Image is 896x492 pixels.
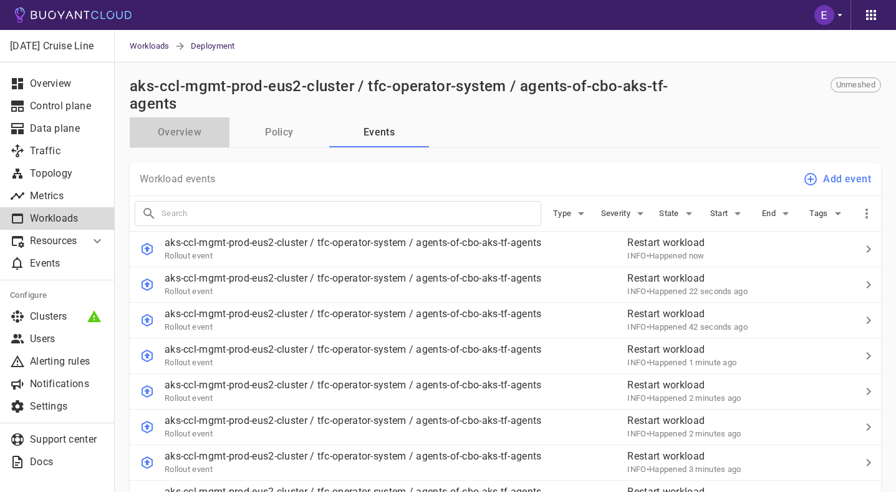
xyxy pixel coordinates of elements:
[165,343,542,356] p: aks-ccl-mgmt-prod-eus2-cluster / tfc-operator-system / agents-of-cbo-aks-tf-agents
[627,343,832,356] p: Restart workload
[627,450,832,463] p: Restart workload
[30,378,105,390] p: Notifications
[30,77,105,90] p: Overview
[10,40,104,52] p: [DATE] Cruise Line
[647,358,737,367] span: Thu, 14 Aug 2025 11:10:20 PDT / Thu, 14 Aug 2025 18:10:20 UTC
[627,429,646,438] span: INFO
[30,212,105,225] p: Workloads
[191,30,250,62] span: Deployment
[165,465,213,474] span: Rollout event
[30,167,105,180] p: Topology
[165,358,213,367] span: Rollout event
[30,400,105,413] p: Settings
[647,322,748,332] span: Thu, 14 Aug 2025 11:11:01 PDT / Thu, 14 Aug 2025 18:11:01 UTC
[831,80,880,90] span: Unmeshed
[30,456,105,468] p: Docs
[553,209,574,219] span: Type
[30,190,105,202] p: Metrics
[30,100,105,112] p: Control plane
[627,237,832,249] p: Restart workload
[329,117,429,147] button: Events
[627,322,646,332] span: INFO
[551,204,591,223] button: Type
[708,204,748,223] button: Start
[140,173,216,185] p: Workload events
[814,5,834,25] img: Erickson Delgado
[165,415,542,427] p: aks-ccl-mgmt-prod-eus2-cluster / tfc-operator-system / agents-of-cbo-aks-tf-agents
[647,429,741,438] span: Thu, 14 Aug 2025 11:09:18 PDT / Thu, 14 Aug 2025 18:09:18 UTC
[30,257,105,270] p: Events
[30,433,105,446] p: Support center
[165,429,213,438] span: Rollout event
[229,117,329,147] button: Policy
[758,204,797,223] button: End
[165,379,542,391] p: aks-ccl-mgmt-prod-eus2-cluster / tfc-operator-system / agents-of-cbo-aks-tf-agents
[165,251,213,260] span: Rollout event
[823,173,871,185] h4: Add event
[689,251,705,260] relative-time: now
[627,393,646,403] span: INFO
[161,205,541,222] input: Search
[165,287,213,296] span: Rollout event
[689,322,748,332] relative-time: 42 seconds ago
[627,308,832,320] p: Restart workload
[627,379,832,391] p: Restart workload
[809,209,830,219] span: Tags
[647,465,741,474] span: Thu, 14 Aug 2025 11:08:48 PDT / Thu, 14 Aug 2025 18:08:48 UTC
[710,209,731,219] span: Start
[601,209,633,219] span: Severity
[627,272,832,285] p: Restart workload
[30,235,80,247] p: Resources
[165,393,213,403] span: Rollout event
[165,450,542,463] p: aks-ccl-mgmt-prod-eus2-cluster / tfc-operator-system / agents-of-cbo-aks-tf-agents
[130,77,679,112] h2: aks-ccl-mgmt-prod-eus2-cluster / tfc-operator-system / agents-of-cbo-aks-tf-agents
[30,333,105,345] p: Users
[601,204,648,223] button: Severity
[627,251,646,260] span: INFO
[627,287,646,296] span: INFO
[165,322,213,332] span: Rollout event
[627,465,646,474] span: INFO
[801,168,876,190] button: Add event
[165,272,542,285] p: aks-ccl-mgmt-prod-eus2-cluster / tfc-operator-system / agents-of-cbo-aks-tf-agents
[627,358,646,367] span: INFO
[689,287,748,296] relative-time: 22 seconds ago
[30,122,105,135] p: Data plane
[689,429,741,438] relative-time: 2 minutes ago
[627,415,832,427] p: Restart workload
[659,209,682,219] span: State
[647,287,748,296] span: Thu, 14 Aug 2025 11:11:21 PDT / Thu, 14 Aug 2025 18:11:21 UTC
[807,204,847,223] button: Tags
[165,237,542,249] p: aks-ccl-mgmt-prod-eus2-cluster / tfc-operator-system / agents-of-cbo-aks-tf-agents
[647,393,741,403] span: Thu, 14 Aug 2025 11:09:50 PDT / Thu, 14 Aug 2025 18:09:50 UTC
[10,290,105,300] h5: Configure
[30,355,105,368] p: Alerting rules
[165,308,542,320] p: aks-ccl-mgmt-prod-eus2-cluster / tfc-operator-system / agents-of-cbo-aks-tf-agents
[130,117,229,147] button: Overview
[689,393,741,403] relative-time: 2 minutes ago
[30,310,105,323] p: Clusters
[689,358,737,367] relative-time: 1 minute ago
[658,204,698,223] button: State
[647,251,705,260] span: Thu, 14 Aug 2025 11:11:52 PDT / Thu, 14 Aug 2025 18:11:52 UTC
[762,209,778,219] span: End
[30,145,105,157] p: Traffic
[130,30,175,62] a: Workloads
[689,465,741,474] relative-time: 3 minutes ago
